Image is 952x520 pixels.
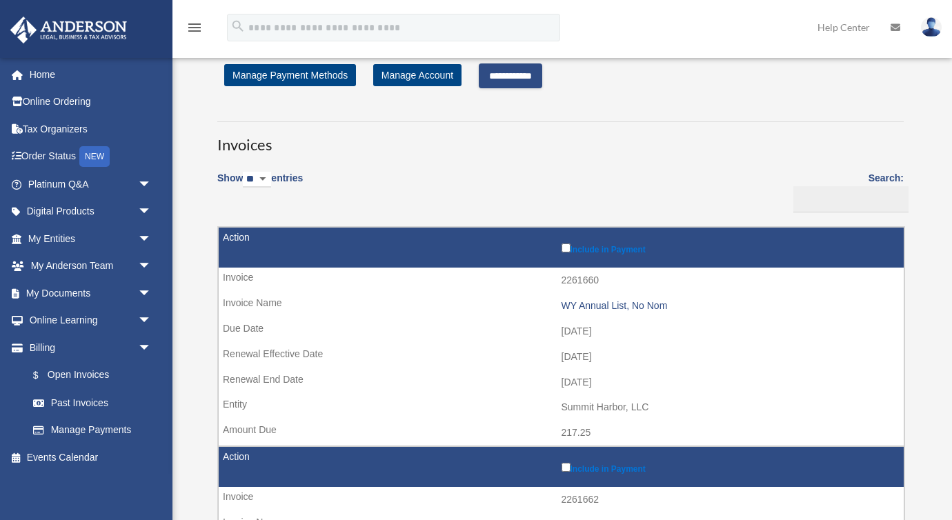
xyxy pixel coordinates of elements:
[10,307,172,334] a: Online Learningarrow_drop_down
[219,370,904,396] td: [DATE]
[373,64,462,86] a: Manage Account
[562,243,571,252] input: Include in Payment
[79,146,110,167] div: NEW
[6,17,131,43] img: Anderson Advisors Platinum Portal
[138,307,166,335] span: arrow_drop_down
[10,198,172,226] a: Digital Productsarrow_drop_down
[217,170,303,201] label: Show entries
[138,170,166,199] span: arrow_drop_down
[243,172,271,188] select: Showentries
[19,389,166,417] a: Past Invoices
[138,198,166,226] span: arrow_drop_down
[224,64,356,86] a: Manage Payment Methods
[186,19,203,36] i: menu
[219,268,904,294] td: 2261660
[138,279,166,308] span: arrow_drop_down
[19,417,166,444] a: Manage Payments
[138,334,166,362] span: arrow_drop_down
[10,143,172,171] a: Order StatusNEW
[10,443,172,471] a: Events Calendar
[10,115,172,143] a: Tax Organizers
[217,121,904,156] h3: Invoices
[793,186,909,212] input: Search:
[219,420,904,446] td: 217.25
[562,241,898,254] label: Include in Payment
[219,394,904,421] td: Summit Harbor, LLC
[230,19,246,34] i: search
[186,24,203,36] a: menu
[562,460,898,474] label: Include in Payment
[41,367,48,384] span: $
[10,252,172,280] a: My Anderson Teamarrow_drop_down
[789,170,904,212] label: Search:
[138,225,166,253] span: arrow_drop_down
[138,252,166,281] span: arrow_drop_down
[10,170,172,198] a: Platinum Q&Aarrow_drop_down
[921,17,942,37] img: User Pic
[562,300,898,312] div: WY Annual List, No Nom
[10,88,172,116] a: Online Ordering
[219,487,904,513] td: 2261662
[19,361,159,390] a: $Open Invoices
[10,61,172,88] a: Home
[219,344,904,370] td: [DATE]
[10,334,166,361] a: Billingarrow_drop_down
[562,463,571,472] input: Include in Payment
[10,279,172,307] a: My Documentsarrow_drop_down
[10,225,172,252] a: My Entitiesarrow_drop_down
[219,319,904,345] td: [DATE]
